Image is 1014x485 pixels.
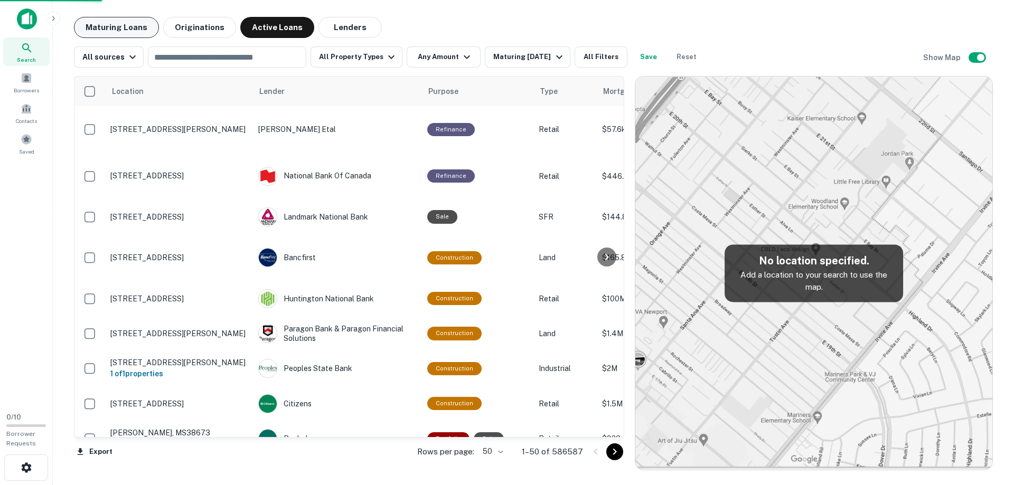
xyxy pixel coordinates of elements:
button: Maturing Loans [74,17,159,38]
img: picture [259,290,277,308]
div: Citizens [258,394,417,413]
th: Location [105,77,253,106]
p: [STREET_ADDRESS][PERSON_NAME] [110,358,248,367]
span: Borrower Requests [6,430,36,447]
div: This loan purpose was for construction [427,327,482,340]
h6: Show Map [923,52,962,63]
p: Retail [539,293,591,305]
p: Retail [539,123,591,135]
img: capitalize-icon.png [17,8,37,30]
p: 1–50 of 586587 [522,445,583,458]
p: [PERSON_NAME] Etal [258,123,417,135]
div: National Bank Of Canada [258,167,417,186]
span: Location [111,85,157,98]
p: [STREET_ADDRESS] [110,294,248,303]
p: [STREET_ADDRESS][PERSON_NAME] [110,125,248,134]
button: Lenders [318,17,382,38]
button: Go to next page [606,443,623,460]
img: picture [259,208,277,226]
p: Industrial [539,363,591,374]
h5: No location specified. [733,253,895,269]
button: All Filters [575,46,627,68]
div: Maturing [DATE] [493,51,565,63]
div: Paragon Bank & Paragon Financial Solutions [258,324,417,343]
button: Active Loans [240,17,314,38]
div: This loan purpose was for refinancing [427,123,475,136]
div: This loan purpose was for construction [427,251,482,264]
span: Type [540,85,558,98]
div: This is a portfolio loan with 2 properties [427,432,470,445]
th: Type [533,77,597,106]
div: This loan purpose was for construction [427,397,482,410]
p: Add a location to your search to use the map. [733,269,895,293]
div: This loan purpose was for construction [427,292,482,305]
span: Lender [259,85,285,98]
div: 50 [478,444,505,459]
p: Land [539,252,591,263]
h6: 1 of 1 properties [110,368,248,379]
iframe: Chat Widget [961,401,1014,451]
a: Search [3,37,50,66]
img: map-placeholder.webp [635,77,992,470]
span: Saved [19,147,34,156]
img: picture [259,249,277,267]
button: Originations [163,17,236,38]
th: Lender [253,77,422,106]
img: picture [259,395,277,413]
button: Reset [670,46,703,68]
div: This loan purpose was for construction [427,362,482,375]
img: picture [259,430,277,448]
div: All sources [82,51,139,63]
a: Borrowers [3,68,50,97]
p: Retail [539,170,591,182]
div: Sale [427,210,457,223]
button: Export [74,444,115,460]
button: Save your search to get updates of matches that match your search criteria. [632,46,665,68]
div: This loan purpose was for refinancing [427,169,475,183]
div: Peoples State Bank [258,359,417,378]
div: Huntington National Bank [258,289,417,308]
a: Contacts [3,99,50,127]
p: [STREET_ADDRESS] [110,253,248,262]
button: Any Amount [407,46,481,68]
p: Land [539,328,591,339]
th: Purpose [422,77,533,106]
span: 0 / 10 [6,413,21,421]
p: [STREET_ADDRESS] [110,171,248,180]
div: Landmark National Bank [258,207,417,226]
span: Borrowers [14,86,39,94]
div: Bancfirst [258,248,417,267]
p: [STREET_ADDRESS] [110,399,248,408]
a: Saved [3,129,50,158]
span: Contacts [16,117,37,125]
img: picture [259,359,277,377]
p: [STREET_ADDRESS][PERSON_NAME] [110,329,248,338]
p: SFR [539,211,591,223]
img: picture [259,167,277,185]
span: Search [17,55,36,64]
div: Bankplus [258,429,417,448]
div: Sale [474,432,504,445]
p: [STREET_ADDRESS] [110,212,248,222]
span: Purpose [428,85,472,98]
button: Maturing [DATE] [485,46,570,68]
p: Retail [539,398,591,410]
img: picture [259,325,277,343]
button: All Property Types [311,46,402,68]
p: [PERSON_NAME], MS38673 [110,428,248,438]
p: Retail [539,433,591,444]
button: All sources [74,46,144,68]
p: Rows per page: [417,445,474,458]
